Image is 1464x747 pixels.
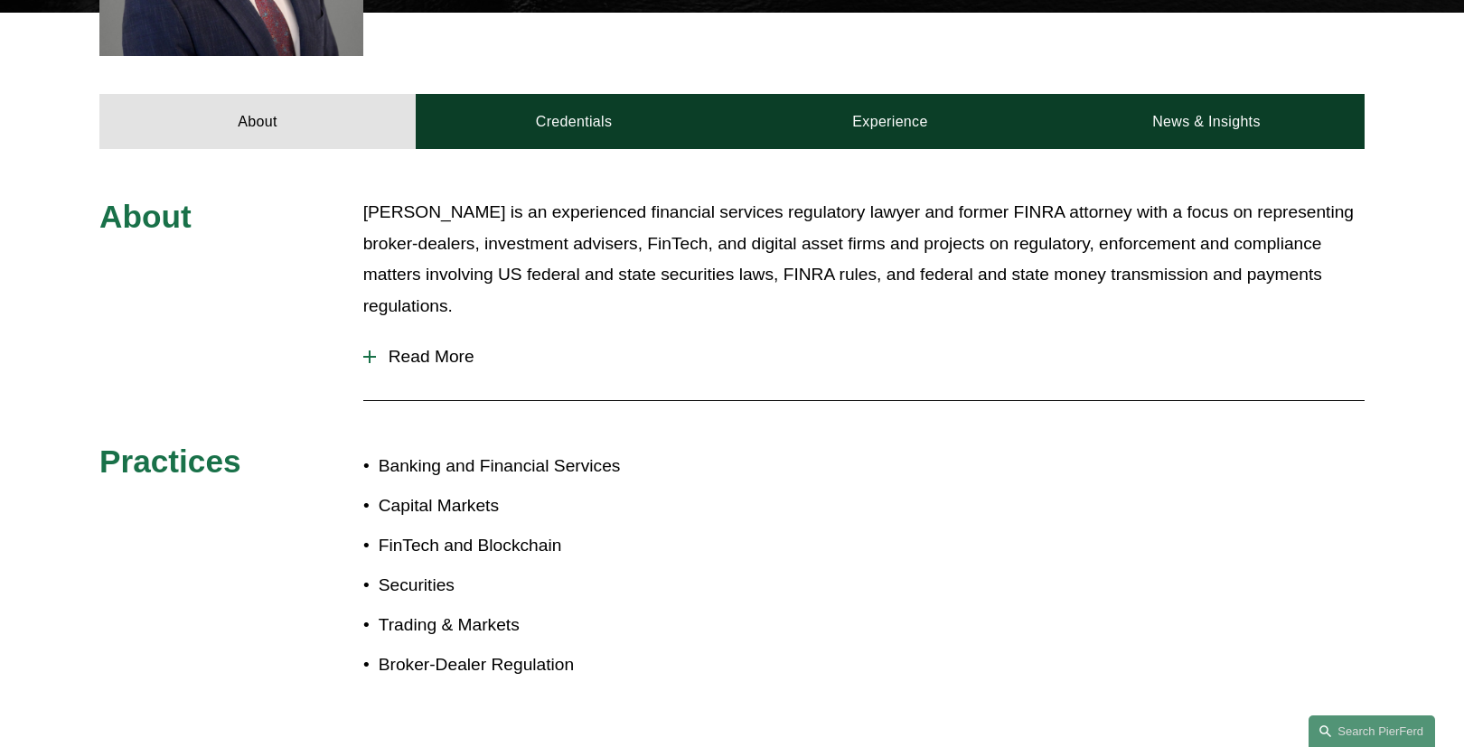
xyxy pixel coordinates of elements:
a: Search this site [1309,715,1435,747]
p: FinTech and Blockchain [379,530,732,562]
a: Credentials [416,94,732,148]
span: Read More [376,347,1365,367]
p: Securities [379,570,732,602]
span: About [99,199,192,234]
a: About [99,94,416,148]
span: Practices [99,444,241,479]
a: News & Insights [1048,94,1365,148]
p: Broker-Dealer Regulation [379,649,732,681]
p: Trading & Markets [379,610,732,641]
p: Capital Markets [379,490,732,522]
button: Read More [363,333,1365,380]
p: [PERSON_NAME] is an experienced financial services regulatory lawyer and former FINRA attorney wi... [363,197,1365,322]
p: Banking and Financial Services [379,451,732,482]
a: Experience [732,94,1048,148]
